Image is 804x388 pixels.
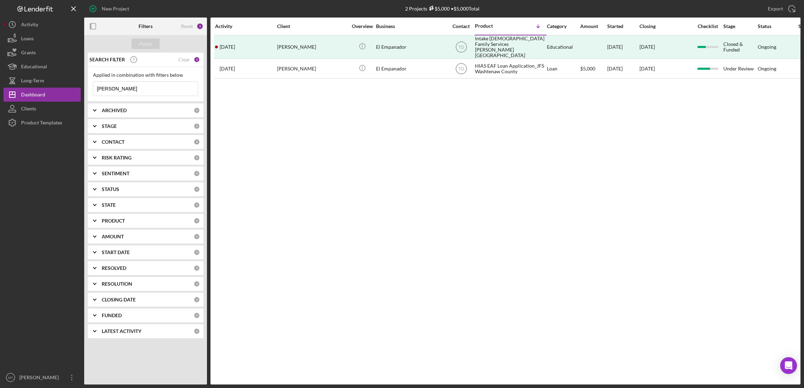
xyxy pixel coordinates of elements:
[194,202,200,208] div: 0
[194,56,200,63] div: 1
[758,66,776,72] div: Ongoing
[405,6,480,12] div: 2 Projects • $5,000 Total
[93,72,198,78] div: Applied in combination with filters below
[194,249,200,256] div: 0
[215,23,276,29] div: Activity
[4,88,81,102] button: Dashboard
[475,36,545,58] div: Intake [DEMOGRAPHIC_DATA] Family Services [PERSON_NAME][GEOGRAPHIC_DATA]
[102,123,117,129] b: STAGE
[761,2,800,16] button: Export
[139,23,153,29] b: Filters
[458,67,464,72] text: TD
[4,46,81,60] button: Grants
[102,328,141,334] b: LATEST ACTIVITY
[639,23,692,29] div: Closing
[139,39,152,49] div: Apply
[8,376,13,380] text: MT
[21,32,34,47] div: Loans
[448,23,474,29] div: Contact
[102,108,127,113] b: ARCHIVED
[458,45,464,50] text: TD
[547,36,579,59] div: Educational
[102,139,125,145] b: CONTACT
[4,74,81,88] button: Long-Term
[102,186,119,192] b: STATUS
[21,60,47,75] div: Educational
[768,2,783,16] div: Export
[4,32,81,46] button: Loans
[194,218,200,224] div: 0
[102,218,125,224] b: PRODUCT
[21,102,36,117] div: Clients
[194,170,200,177] div: 0
[102,2,129,16] div: New Project
[220,44,235,50] time: 2024-12-18 20:51
[4,60,81,74] button: Educational
[547,59,579,78] div: Loan
[194,265,200,271] div: 0
[102,265,126,271] b: RESOLVED
[376,59,446,78] div: El Empanador
[639,44,655,50] time: [DATE]
[723,36,757,59] div: Closed & Funded
[102,202,116,208] b: STATE
[18,370,63,386] div: [PERSON_NAME]
[277,36,347,59] div: [PERSON_NAME]
[194,123,200,129] div: 0
[580,23,607,29] div: Amount
[194,312,200,319] div: 0
[4,116,81,130] button: Product Templates
[780,357,797,374] div: Open Intercom Messenger
[349,23,375,29] div: Overview
[194,281,200,287] div: 0
[102,171,129,176] b: SENTIMENT
[194,155,200,161] div: 0
[89,57,125,62] b: SEARCH FILTER
[102,155,132,161] b: RISK RATING
[693,23,723,29] div: Checklist
[132,39,160,49] button: Apply
[194,186,200,192] div: 0
[21,116,62,131] div: Product Templates
[376,23,446,29] div: Business
[475,23,510,29] div: Product
[758,44,776,50] div: Ongoing
[194,107,200,114] div: 0
[277,59,347,78] div: [PERSON_NAME]
[607,36,639,59] div: [DATE]
[277,23,347,29] div: Client
[21,46,36,61] div: Grants
[181,23,193,29] div: Reset
[194,139,200,145] div: 0
[580,66,595,72] span: $5,000
[723,23,757,29] div: Stage
[21,88,45,103] div: Dashboard
[21,18,38,33] div: Activity
[4,18,81,32] a: Activity
[102,297,136,302] b: CLOSING DATE
[607,23,639,29] div: Started
[102,313,122,318] b: FUNDED
[102,234,124,239] b: AMOUNT
[220,66,235,72] time: 2025-09-19 18:48
[194,233,200,240] div: 0
[194,328,200,334] div: 0
[102,250,130,255] b: START DATE
[21,74,44,89] div: Long-Term
[194,297,200,303] div: 0
[427,6,450,12] div: $5,000
[607,59,639,78] div: [DATE]
[4,102,81,116] button: Clients
[723,59,757,78] div: Under Review
[639,66,655,72] time: [DATE]
[547,23,579,29] div: Category
[84,2,136,16] button: New Project
[758,23,791,29] div: Status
